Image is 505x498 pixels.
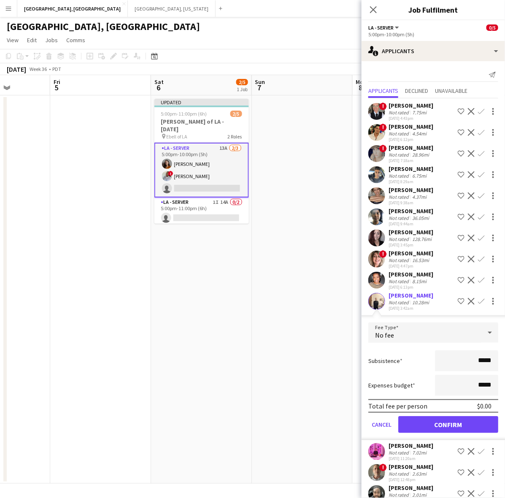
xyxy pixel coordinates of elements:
div: Not rated [389,130,410,137]
span: 2/5 [230,111,242,117]
div: 128.76mi [410,236,433,242]
span: ! [379,145,387,152]
span: Comms [66,36,85,44]
div: Applicants [362,41,505,61]
div: 10.28mi [410,299,431,306]
span: Week 36 [28,66,49,72]
h3: Job Fulfilment [362,4,505,15]
span: LA - Server [368,24,394,31]
div: [DATE] 9:44am [389,221,433,227]
a: Jobs [42,35,61,46]
label: Subsistence [368,357,402,365]
div: [PERSON_NAME] [389,123,433,130]
div: 7.75mi [410,109,428,116]
div: [DATE] 6:12pm [389,137,433,142]
a: Edit [24,35,40,46]
span: 8 [355,83,367,92]
span: 5 [52,83,60,92]
div: [PERSON_NAME] [389,144,433,152]
button: Confirm [398,416,498,433]
span: Fri [54,78,60,86]
span: Sun [255,78,265,86]
div: [DATE] 4:47pm [389,263,433,269]
span: Declined [405,88,428,94]
span: Applicants [368,88,398,94]
div: $0.00 [477,402,491,410]
div: Not rated [389,257,410,263]
div: [DATE] [7,65,26,73]
div: 36.05mi [410,215,431,221]
div: [PERSON_NAME] [389,207,433,215]
span: 7 [254,83,265,92]
span: Mon [356,78,367,86]
div: [PERSON_NAME] [389,292,433,299]
span: ! [379,464,387,471]
span: No fee [375,331,394,339]
div: 4.54mi [410,130,428,137]
div: 16.53mi [410,257,431,263]
a: Comms [63,35,89,46]
div: Total fee per person [368,402,427,410]
a: View [3,35,22,46]
div: Not rated [389,492,410,498]
span: Ebell of LA [167,133,188,140]
div: Updated5:00pm-11:00pm (6h)2/5[PERSON_NAME] of LA - [DATE] Ebell of LA2 RolesLA - Server13A2/35:00... [154,99,249,224]
div: [DATE] 6:13pm [389,284,433,290]
span: Unavailable [435,88,467,94]
div: Not rated [389,449,410,456]
div: [PERSON_NAME] [389,228,433,236]
span: 5:00pm-11:00pm (6h) [161,111,207,117]
div: 8.15mi [410,278,428,284]
h3: [PERSON_NAME] of LA - [DATE] [154,118,249,133]
div: [PERSON_NAME] [389,442,433,449]
div: [PERSON_NAME] [389,463,433,471]
div: [DATE] 12:48pm [389,477,433,482]
div: [DATE] 7:18am [389,158,433,163]
div: Not rated [389,278,410,284]
div: Not rated [389,109,410,116]
div: 28.96mi [410,152,431,158]
div: 2.63mi [410,471,428,477]
label: Expenses budget [368,382,415,389]
div: Not rated [389,471,410,477]
div: [DATE] 11:20am [389,456,433,461]
div: [DATE] 8:29am [389,179,433,184]
span: Jobs [45,36,58,44]
span: Sat [154,78,164,86]
div: [DATE] 3:42am [389,306,433,311]
div: [PERSON_NAME] [389,102,433,109]
div: Not rated [389,299,410,306]
div: 2.01mi [410,492,428,498]
div: Not rated [389,152,410,158]
span: ! [379,124,387,131]
button: Cancel [368,416,395,433]
div: 7.02mi [410,449,428,456]
span: ! [379,103,387,110]
div: 1 Job [237,86,248,92]
button: LA - Server [368,24,400,31]
div: [PERSON_NAME] [389,484,433,492]
div: [PERSON_NAME] [389,271,433,278]
div: Updated [154,99,249,106]
span: 0/5 [486,24,498,31]
button: [GEOGRAPHIC_DATA], [US_STATE] [128,0,216,17]
div: Not rated [389,215,410,221]
div: [PERSON_NAME] [389,186,433,194]
div: 5:00pm-10:00pm (5h) [368,31,498,38]
div: [PERSON_NAME] [389,249,433,257]
div: [PERSON_NAME] [389,165,433,173]
div: Not rated [389,194,410,200]
div: [DATE] 9:38am [389,200,433,206]
span: 6 [153,83,164,92]
div: Not rated [389,236,410,242]
span: Edit [27,36,37,44]
div: [DATE] 4:43pm [389,116,433,121]
button: [GEOGRAPHIC_DATA], [GEOGRAPHIC_DATA] [17,0,128,17]
div: PDT [52,66,61,72]
h1: [GEOGRAPHIC_DATA], [GEOGRAPHIC_DATA] [7,20,200,33]
span: View [7,36,19,44]
span: ! [379,250,387,258]
div: Not rated [389,173,410,179]
div: [DATE] 3:45pm [389,242,433,248]
span: 2/5 [236,79,248,85]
